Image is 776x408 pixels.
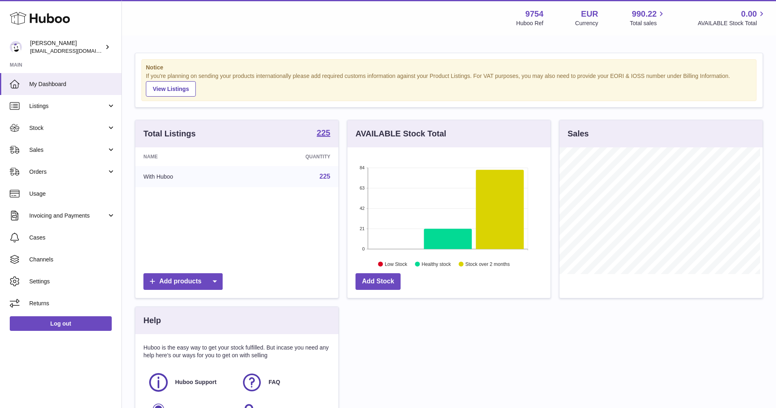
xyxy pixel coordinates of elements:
h3: AVAILABLE Stock Total [355,128,446,139]
span: 990.22 [632,9,657,19]
a: Huboo Support [147,371,233,393]
span: [EMAIL_ADDRESS][DOMAIN_NAME] [30,47,119,54]
th: Quantity [243,147,338,166]
div: Huboo Ref [516,19,544,27]
a: View Listings [146,81,196,97]
span: Total sales [630,19,666,27]
td: With Huboo [135,166,243,187]
span: Returns [29,300,115,307]
span: My Dashboard [29,80,115,88]
span: Settings [29,278,115,285]
a: Log out [10,316,112,331]
text: Stock over 2 months [465,261,509,267]
div: Currency [575,19,598,27]
span: 0.00 [741,9,757,19]
span: Huboo Support [175,378,217,386]
text: Low Stock [385,261,408,267]
span: Listings [29,102,107,110]
text: 0 [362,246,364,251]
strong: EUR [581,9,598,19]
text: Healthy stock [422,261,451,267]
a: 0.00 AVAILABLE Stock Total [698,9,766,27]
a: 225 [319,173,330,180]
text: 21 [360,226,364,231]
a: FAQ [241,371,326,393]
p: Huboo is the easy way to get your stock fulfilled. But incase you need any help here's our ways f... [143,344,330,359]
span: Usage [29,190,115,198]
span: Invoicing and Payments [29,212,107,220]
th: Name [135,147,243,166]
span: Orders [29,168,107,176]
span: Sales [29,146,107,154]
span: AVAILABLE Stock Total [698,19,766,27]
a: Add Stock [355,273,401,290]
h3: Sales [568,128,589,139]
strong: Notice [146,64,752,71]
div: If you're planning on sending your products internationally please add required customs informati... [146,72,752,97]
h3: Total Listings [143,128,196,139]
span: Channels [29,256,115,263]
text: 42 [360,206,364,211]
span: Cases [29,234,115,242]
a: Add products [143,273,223,290]
strong: 9754 [525,9,544,19]
a: 990.22 Total sales [630,9,666,27]
img: info@fieldsluxury.london [10,41,22,53]
span: FAQ [269,378,280,386]
div: [PERSON_NAME] [30,39,103,55]
text: 63 [360,186,364,190]
strong: 225 [317,129,330,137]
h3: Help [143,315,161,326]
span: Stock [29,124,107,132]
text: 84 [360,165,364,170]
a: 225 [317,129,330,138]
